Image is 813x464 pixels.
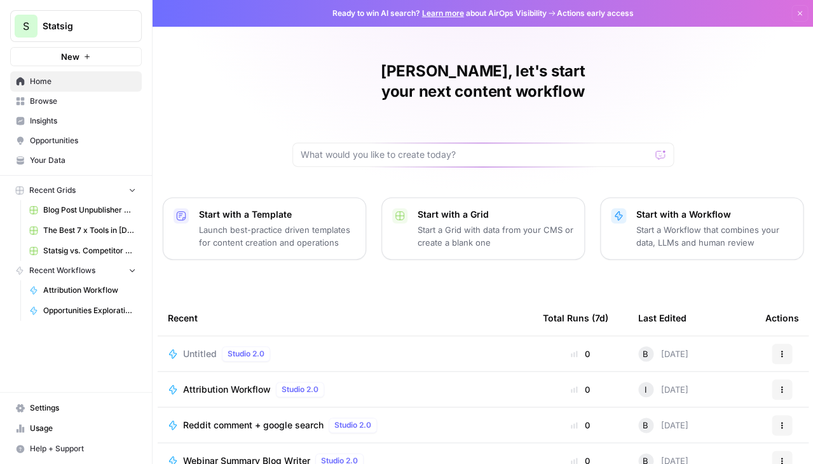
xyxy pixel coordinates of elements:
span: New [61,50,79,63]
p: Start a Workflow that combines your data, LLMs and human review [636,223,793,249]
span: S [23,18,29,34]
a: Attribution Workflow [24,280,142,300]
a: Statsig vs. Competitor v2 Grid [24,241,142,261]
a: UntitledStudio 2.0 [168,346,523,362]
a: Reddit comment + google searchStudio 2.0 [168,418,523,433]
div: Actions [765,300,799,335]
span: I [645,383,646,396]
span: Blog Post Unpublisher Grid (master) [43,204,136,216]
div: 0 [543,348,618,360]
p: Start with a Workflow [636,208,793,221]
button: Start with a GridStart a Grid with data from your CMS or create a blank one [381,197,585,260]
span: Studio 2.0 [228,348,264,360]
a: Opportunities Exploration Workflow [24,300,142,321]
a: Settings [10,398,142,418]
p: Launch best-practice driven templates for content creation and operations [199,223,355,249]
p: Start with a Template [199,208,355,221]
span: Attribution Workflow [183,383,271,396]
div: [DATE] [638,418,688,433]
span: Recent Workflows [29,265,95,276]
div: [DATE] [638,346,688,362]
div: Last Edited [638,300,687,335]
span: Opportunities Exploration Workflow [43,305,136,316]
span: B [643,348,648,360]
h1: [PERSON_NAME], let's start your next content workflow [292,61,674,102]
a: Your Data [10,150,142,171]
a: Insights [10,111,142,131]
span: Actions early access [557,8,634,19]
button: Help + Support [10,439,142,459]
button: Start with a WorkflowStart a Workflow that combines your data, LLMs and human review [600,197,803,260]
span: Studio 2.0 [282,384,318,395]
a: Attribution WorkflowStudio 2.0 [168,382,523,397]
div: Recent [168,300,523,335]
span: Reddit comment + google search [183,419,324,432]
span: Untitled [183,348,217,360]
span: Statsig [43,20,120,32]
a: Opportunities [10,130,142,151]
span: Your Data [30,155,136,166]
input: What would you like to create today? [301,148,650,161]
a: Home [10,71,142,92]
span: Recent Grids [29,185,76,196]
span: Ready to win AI search? about AirOps Visibility [332,8,547,19]
a: The Best 7 x Tools in [DATE] Grid [24,220,142,241]
span: The Best 7 x Tools in [DATE] Grid [43,225,136,236]
span: Attribution Workflow [43,285,136,296]
span: Help + Support [30,443,136,454]
a: Blog Post Unpublisher Grid (master) [24,200,142,220]
span: B [643,419,648,432]
div: [DATE] [638,382,688,397]
button: Workspace: Statsig [10,10,142,42]
div: Total Runs (7d) [543,300,608,335]
span: Opportunities [30,135,136,146]
a: Usage [10,418,142,439]
button: Start with a TemplateLaunch best-practice driven templates for content creation and operations [163,197,366,260]
span: Insights [30,115,136,127]
button: New [10,47,142,66]
div: 0 [543,419,618,432]
button: Recent Grids [10,181,142,200]
span: Statsig vs. Competitor v2 Grid [43,245,136,257]
a: Browse [10,91,142,111]
p: Start a Grid with data from your CMS or create a blank one [418,223,574,249]
span: Browse [30,95,136,107]
div: 0 [543,383,618,396]
span: Usage [30,423,136,434]
button: Recent Workflows [10,261,142,280]
span: Studio 2.0 [334,419,371,431]
span: Home [30,76,136,87]
span: Settings [30,402,136,414]
a: Learn more [422,8,464,18]
p: Start with a Grid [418,208,574,221]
